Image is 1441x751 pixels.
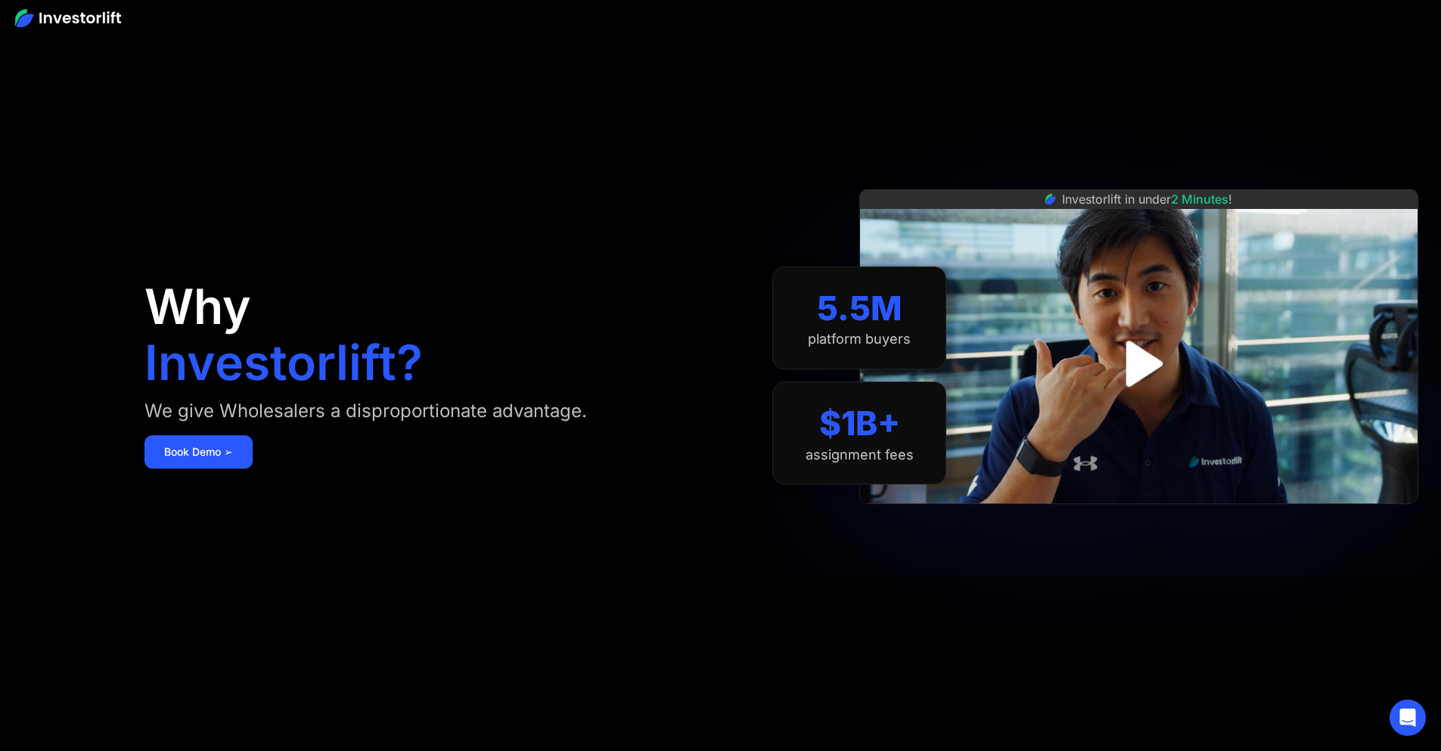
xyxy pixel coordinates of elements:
[144,435,253,469] a: Book Demo ➢
[1026,512,1253,530] iframe: Customer reviews powered by Trustpilot
[806,447,914,463] div: assignment fees
[144,338,423,387] h1: Investorlift?
[1105,330,1172,397] a: open lightbox
[1171,192,1228,207] span: 2 Minutes
[144,399,587,423] div: We give Wholesalers a disproportionate advantage.
[819,404,900,444] div: $1B+
[144,282,251,331] h1: Why
[808,331,911,347] div: platform buyers
[1062,190,1232,208] div: Investorlift in under !
[817,288,902,329] div: 5.5M
[1390,700,1426,736] div: Open Intercom Messenger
